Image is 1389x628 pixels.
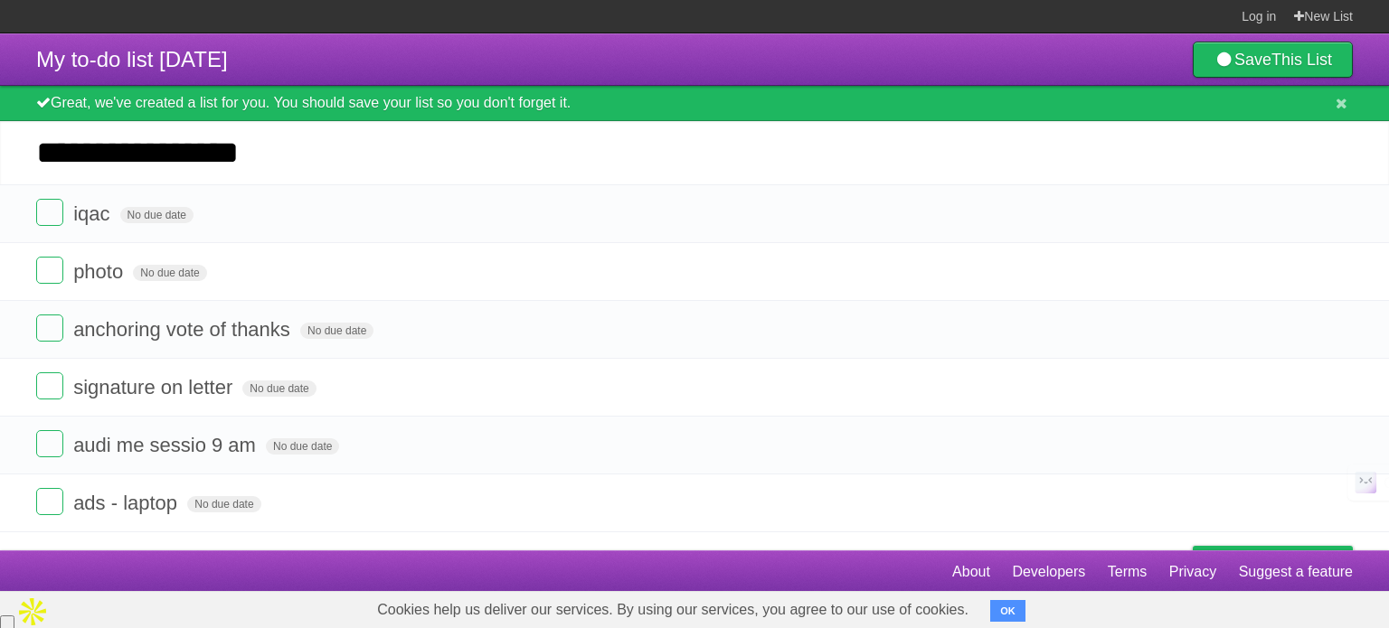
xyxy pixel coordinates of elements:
label: Done [36,257,63,284]
span: My to-do list [DATE] [36,47,228,71]
span: Buy me a coffee [1231,547,1344,578]
label: Done [36,488,63,515]
a: Terms [1108,555,1148,589]
a: Privacy [1169,555,1216,589]
span: No due date [120,207,194,223]
span: signature on letter [73,376,237,398]
span: No due date [133,265,206,281]
span: anchoring vote of thanks [73,318,295,341]
a: About [952,555,990,589]
b: This List [1271,51,1332,69]
a: Suggest a feature [1239,555,1353,589]
label: Done [36,199,63,226]
span: Cookies help us deliver our services. By using our services, you agree to our use of cookies. [359,592,987,628]
a: Developers [1012,555,1085,589]
label: Done [36,372,63,399]
img: Buy me a coffee [1202,547,1226,577]
span: No due date [300,323,373,339]
span: No due date [242,380,316,397]
label: Done [36,314,63,342]
label: Done [36,430,63,457]
span: No due date [187,496,260,512]
a: SaveThis List [1193,42,1353,78]
span: ads - laptop [73,492,182,514]
a: Buy me a coffee [1193,546,1353,579]
span: audi me sessio 9 am [73,434,260,456]
span: No due date [266,438,339,455]
span: photo [73,260,128,283]
span: iqac [73,202,114,225]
